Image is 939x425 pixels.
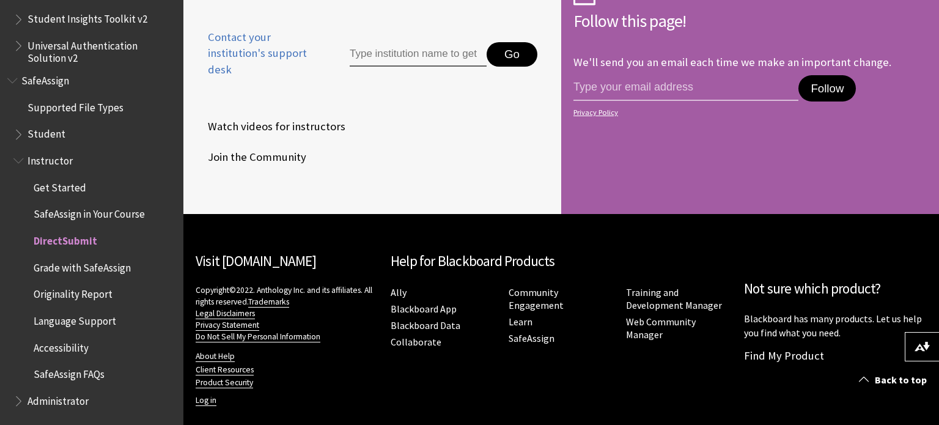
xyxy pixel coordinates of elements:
[573,55,891,69] p: We'll send you an email each time we make an important change.
[391,251,732,272] h2: Help for Blackboard Products
[196,364,254,375] a: Client Resources
[509,316,532,328] a: Learn
[626,316,696,341] a: Web Community Manager
[34,177,86,194] span: Get Started
[196,29,322,92] a: Contact your institution's support desk
[798,75,856,102] button: Follow
[34,204,145,221] span: SafeAssign in Your Course
[196,351,235,362] a: About Help
[196,331,320,342] a: Do Not Sell My Personal Information
[391,319,460,332] a: Blackboard Data
[573,75,798,101] input: email address
[34,311,116,327] span: Language Support
[391,286,407,299] a: Ally
[28,124,65,141] span: Student
[248,297,289,308] a: Trademarks
[196,29,322,78] span: Contact your institution's support desk
[509,332,554,345] a: SafeAssign
[391,303,457,316] a: Blackboard App
[34,338,89,354] span: Accessibility
[28,35,175,64] span: Universal Authentication Solution v2
[196,148,306,166] span: Join the Community
[196,308,255,319] a: Legal Disclaimers
[196,148,309,166] a: Join the Community
[7,70,176,412] nav: Book outline for Blackboard SafeAssign
[487,42,537,67] button: Go
[34,231,97,247] span: DirectSubmit
[744,349,824,363] a: Find My Product
[196,320,259,331] a: Privacy Statement
[196,284,378,342] p: Copyright©2022. Anthology Inc. and its affiliates. All rights reserved.
[573,8,927,34] h2: Follow this page!
[350,42,487,67] input: Type institution name to get support
[196,395,216,406] a: Log in
[626,286,722,312] a: Training and Development Manager
[744,278,927,300] h2: Not sure which product?
[34,284,112,301] span: Originality Report
[28,9,147,26] span: Student Insights Toolkit v2
[28,150,73,167] span: Instructor
[744,312,927,339] p: Blackboard has many products. Let us help you find what you need.
[196,377,253,388] a: Product Security
[196,117,345,136] span: Watch videos for instructors
[573,108,923,117] a: Privacy Policy
[21,70,69,87] span: SafeAssign
[391,336,441,349] a: Collaborate
[196,252,316,270] a: Visit [DOMAIN_NAME]
[34,257,131,274] span: Grade with SafeAssign
[28,97,123,114] span: Supported File Types
[28,391,89,407] span: Administrator
[196,117,348,136] a: Watch videos for instructors
[34,364,105,381] span: SafeAssign FAQs
[850,369,939,391] a: Back to top
[509,286,564,312] a: Community Engagement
